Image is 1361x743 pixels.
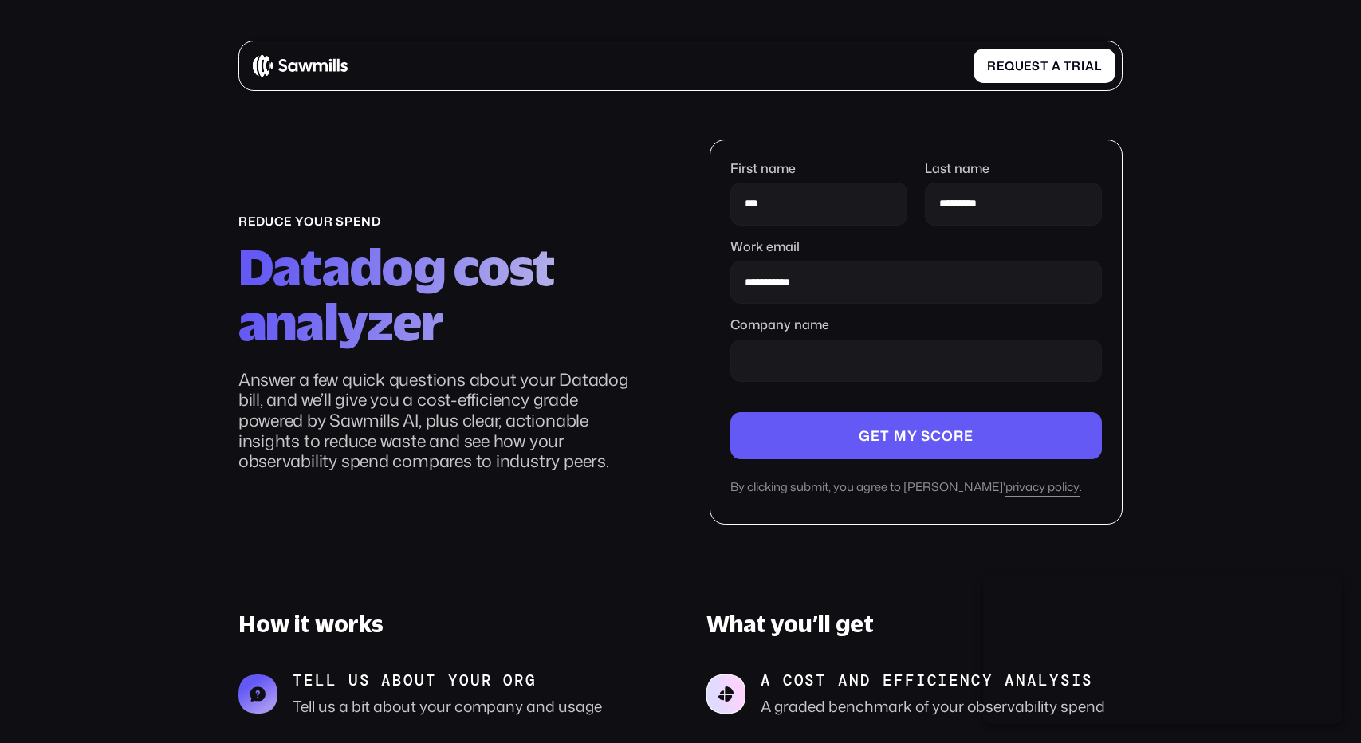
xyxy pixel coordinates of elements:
[761,671,1105,690] p: A cost and efficiency analysis
[730,161,1101,497] form: Company name
[706,610,1123,638] h3: What you’ll get
[1032,59,1040,73] span: s
[1085,59,1095,73] span: a
[238,610,655,638] h3: How it works
[293,671,602,690] p: tell us about your org
[1064,59,1072,73] span: t
[997,59,1005,73] span: e
[987,59,997,73] span: R
[1005,59,1015,73] span: q
[238,239,642,350] h2: Datadog cost analyzer
[730,161,907,176] label: First name
[238,214,642,229] div: reduce your spend
[1040,59,1048,73] span: t
[925,161,1102,176] label: Last name
[1005,480,1080,497] a: privacy policy
[1095,59,1102,73] span: l
[1024,59,1032,73] span: e
[1052,59,1061,73] span: a
[293,697,602,717] p: Tell us a bit about your company and usage
[730,317,1101,332] label: Company name
[1072,59,1081,73] span: r
[1081,59,1085,73] span: i
[730,239,1101,254] label: Work email
[238,370,642,472] p: Answer a few quick questions about your Datadog bill, and we’ll give you a cost-efficiency grade ...
[974,49,1115,84] a: Requestatrial
[761,697,1105,717] p: A graded benchmark of your observability spend
[1015,59,1025,73] span: u
[730,480,1101,497] div: By clicking submit, you agree to [PERSON_NAME]' .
